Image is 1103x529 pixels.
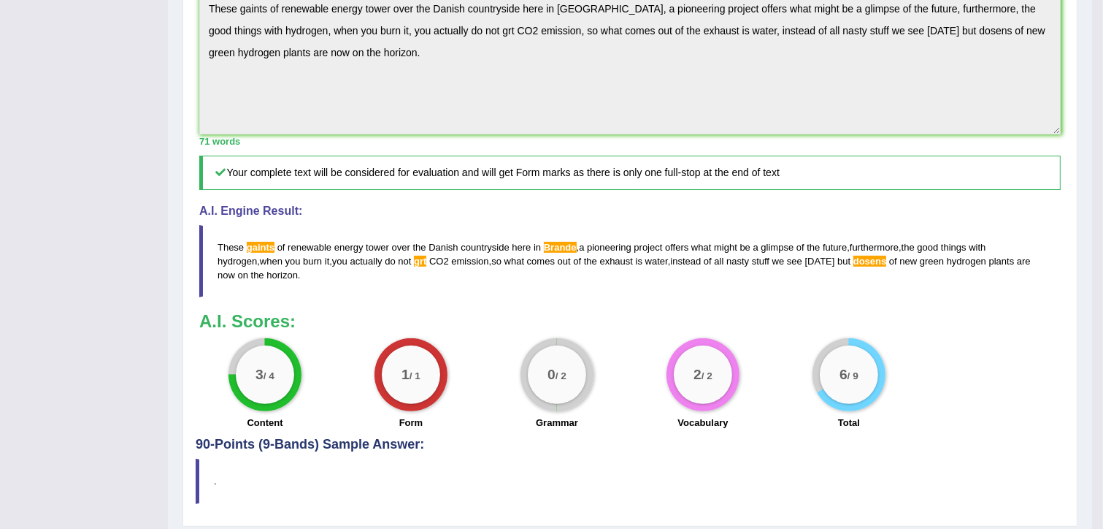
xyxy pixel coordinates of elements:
[218,242,244,253] span: These
[839,367,848,383] big: 6
[413,242,426,253] span: the
[410,371,420,382] small: / 1
[634,242,662,253] span: project
[428,242,458,253] span: Danish
[199,205,1061,218] h4: A.I. Engine Result:
[600,256,634,267] span: exhaust
[941,242,966,253] span: things
[584,256,597,267] span: the
[677,416,728,430] label: Vocabulary
[665,242,688,253] span: offers
[544,242,577,253] span: Possible spelling mistake found. (did you mean: Brand)
[429,256,449,267] span: CO2
[702,371,712,382] small: / 2
[899,256,917,267] span: new
[199,156,1061,190] h5: Your complete text will be considered for evaluation and will get Form marks as there is only one...
[645,256,668,267] span: water
[556,371,566,382] small: / 2
[334,242,364,253] span: energy
[714,242,737,253] span: might
[251,270,264,281] span: the
[838,416,860,430] label: Total
[401,367,410,383] big: 1
[350,256,383,267] span: actually
[853,256,887,267] span: Possible spelling mistake found. (did you mean: dozens)
[889,256,897,267] span: of
[199,134,1061,148] div: 71 words
[848,371,858,382] small: / 9
[264,371,274,382] small: / 4
[1017,256,1031,267] span: are
[461,242,509,253] span: countryside
[753,242,758,253] span: a
[947,256,986,267] span: hydrogen
[902,242,915,253] span: the
[787,256,802,267] span: see
[920,256,944,267] span: green
[527,256,555,267] span: comes
[303,256,322,267] span: burn
[199,311,296,331] b: A.I. Scores:
[587,242,631,253] span: pioneering
[325,256,330,267] span: it
[332,256,347,267] span: you
[917,242,938,253] span: good
[989,256,1015,267] span: plants
[547,367,556,383] big: 0
[670,256,701,267] span: instead
[247,242,274,253] span: Possible spelling mistake found. (did you mean: gains)
[807,242,820,253] span: the
[218,270,235,281] span: now
[704,256,712,267] span: of
[714,256,723,267] span: all
[451,256,488,267] span: emission
[693,367,702,383] big: 2
[805,256,835,267] span: [DATE]
[385,256,395,267] span: do
[218,256,257,267] span: hydrogen
[247,416,283,430] label: Content
[285,256,301,267] span: you
[558,256,571,267] span: out
[255,367,264,383] big: 3
[366,242,389,253] span: tower
[796,242,804,253] span: of
[288,242,331,253] span: renewable
[266,270,298,281] span: horizon
[414,256,426,267] span: Possible spelling mistake found. (did you mean: get)
[726,256,749,267] span: nasty
[199,225,1061,297] blockquote: , , , , , , , .
[491,256,501,267] span: so
[504,256,524,267] span: what
[823,242,847,253] span: future
[837,256,850,267] span: but
[512,242,531,253] span: here
[398,256,411,267] span: not
[399,416,423,430] label: Form
[772,256,785,267] span: we
[691,242,711,253] span: what
[740,242,750,253] span: be
[534,242,541,253] span: in
[579,242,584,253] span: a
[573,256,581,267] span: of
[536,416,578,430] label: Grammar
[196,459,1064,503] blockquote: .
[752,256,769,267] span: stuff
[636,256,642,267] span: is
[761,242,793,253] span: glimpse
[277,242,285,253] span: of
[392,242,410,253] span: over
[850,242,899,253] span: furthermore
[237,270,247,281] span: on
[969,242,985,253] span: with
[260,256,283,267] span: when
